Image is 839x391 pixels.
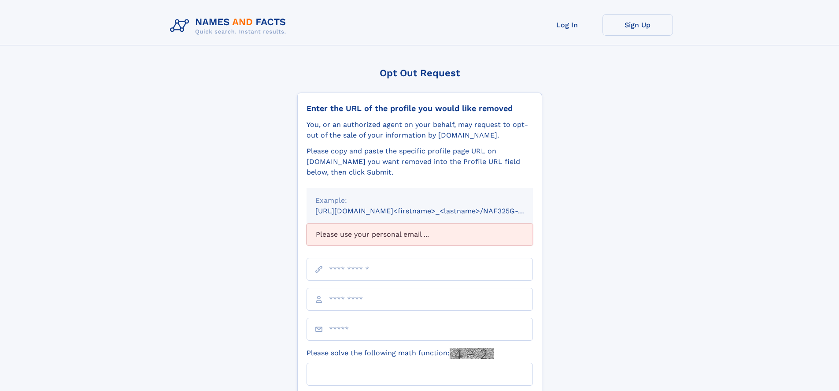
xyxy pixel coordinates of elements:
label: Please solve the following math function: [307,348,494,359]
div: You, or an authorized agent on your behalf, may request to opt-out of the sale of your informatio... [307,119,533,141]
img: Logo Names and Facts [166,14,293,38]
small: [URL][DOMAIN_NAME]<firstname>_<lastname>/NAF325G-xxxxxxxx [315,207,550,215]
div: Please use your personal email ... [307,223,533,246]
a: Sign Up [602,14,673,36]
a: Log In [532,14,602,36]
div: Please copy and paste the specific profile page URL on [DOMAIN_NAME] you want removed into the Pr... [307,146,533,178]
div: Opt Out Request [297,67,542,78]
div: Enter the URL of the profile you would like removed [307,104,533,113]
div: Example: [315,195,524,206]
